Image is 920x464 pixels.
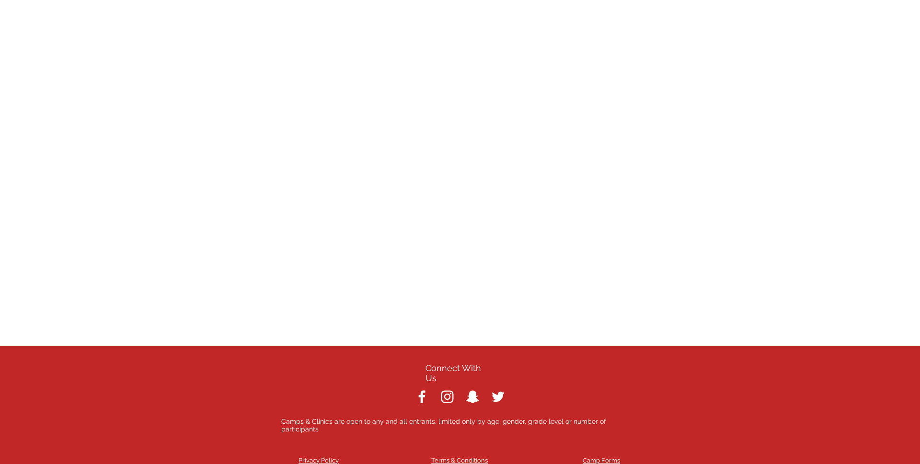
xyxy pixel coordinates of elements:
[414,388,506,405] ul: Social Bar
[299,457,339,464] a: Privacy Policy
[431,457,488,464] a: Terms & Conditions
[464,388,481,405] img: White Snapchat Icon
[281,418,606,433] span: ​Camps & Clinics are open to any and all entrants, limited only by age, gender, grade level or nu...
[439,388,456,405] img: White Instagram Icon
[414,388,430,405] img: White Facebook Icon
[425,363,481,383] span: Connect With Us
[490,388,506,405] img: White Twitter Icon
[583,457,620,464] a: Camp Forms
